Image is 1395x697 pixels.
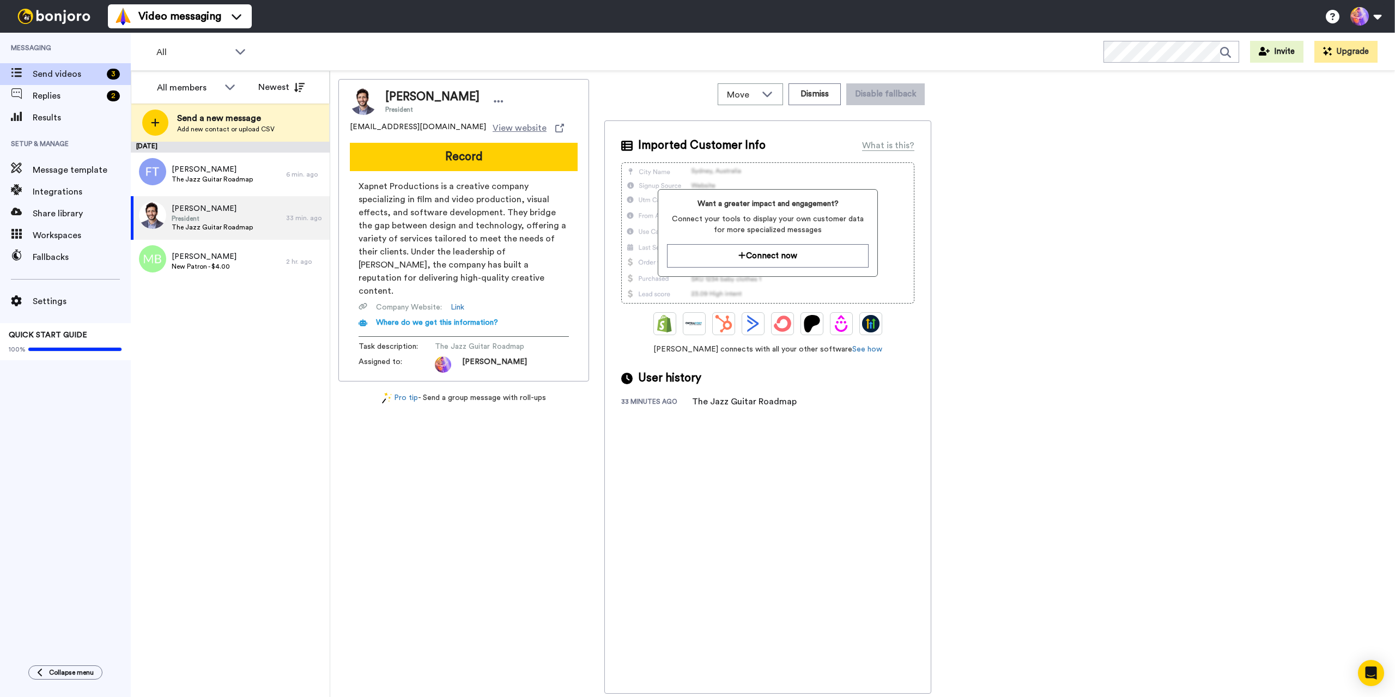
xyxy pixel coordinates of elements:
div: - Send a group message with roll-ups [338,392,589,404]
a: Pro tip [382,392,418,404]
span: 100% [9,345,26,354]
span: [PERSON_NAME] connects with all your other software [621,344,914,355]
img: Shopify [656,315,674,332]
span: The Jazz Guitar Roadmap [172,223,253,232]
span: Share library [33,207,131,220]
span: Send a new message [177,112,275,125]
div: 6 min. ago [286,170,324,179]
div: 2 [107,90,120,101]
img: mb.png [139,245,166,272]
div: 3 [107,69,120,80]
span: Connect your tools to display your own customer data for more specialized messages [667,214,868,235]
span: QUICK START GUIDE [9,331,87,339]
span: [EMAIL_ADDRESS][DOMAIN_NAME] [350,122,486,135]
span: Imported Customer Info [638,137,766,154]
span: Integrations [33,185,131,198]
span: Fallbacks [33,251,131,264]
span: Company Website : [376,302,442,313]
span: Collapse menu [49,668,94,677]
span: Task description : [359,341,435,352]
div: The Jazz Guitar Roadmap [692,395,797,408]
img: 5fed15bb-4c4a-4b88-973b-472f79bc0c98.jpg [139,202,166,229]
span: [PERSON_NAME] [172,164,253,175]
img: ft.png [139,158,166,185]
a: View website [493,122,564,135]
img: photo.jpg [435,356,451,373]
a: Link [451,302,464,313]
span: Video messaging [138,9,221,24]
div: All members [157,81,219,94]
div: What is this? [862,139,914,152]
img: Image of Garo Hussenjian [350,88,377,115]
span: Add new contact or upload CSV [177,125,275,134]
span: Xapnet Productions is a creative company specializing in film and video production, visual effect... [359,180,569,298]
button: Connect now [667,244,868,268]
span: Replies [33,89,102,102]
button: Invite [1250,41,1303,63]
span: Want a greater impact and engagement? [667,198,868,209]
span: Assigned to: [359,356,435,373]
div: Open Intercom Messenger [1358,660,1384,686]
button: Newest [250,76,313,98]
span: Send videos [33,68,102,81]
span: Move [727,88,756,101]
div: 33 minutes ago [621,397,692,408]
img: Hubspot [715,315,732,332]
span: President [172,214,253,223]
button: Dismiss [789,83,841,105]
div: 33 min. ago [286,214,324,222]
span: View website [493,122,547,135]
span: All [156,46,229,59]
span: Where do we get this information? [376,319,498,326]
img: ActiveCampaign [744,315,762,332]
span: New Patron - $4.00 [172,262,236,271]
div: 2 hr. ago [286,257,324,266]
span: Message template [33,163,131,177]
img: ConvertKit [774,315,791,332]
img: GoHighLevel [862,315,880,332]
span: Workspaces [33,229,131,242]
span: The Jazz Guitar Roadmap [435,341,538,352]
span: The Jazz Guitar Roadmap [172,175,253,184]
span: [PERSON_NAME] [172,251,236,262]
span: President [385,105,480,114]
span: Settings [33,295,131,308]
img: vm-color.svg [114,8,132,25]
img: Ontraport [686,315,703,332]
img: bj-logo-header-white.svg [13,9,95,24]
div: [DATE] [131,142,330,153]
button: Collapse menu [28,665,102,680]
span: [PERSON_NAME] [172,203,253,214]
button: Record [350,143,578,171]
a: See how [852,346,882,353]
img: Patreon [803,315,821,332]
button: Upgrade [1314,41,1378,63]
img: magic-wand.svg [382,392,392,404]
span: [PERSON_NAME] [385,89,480,105]
span: User history [638,370,701,386]
img: Drip [833,315,850,332]
span: Results [33,111,131,124]
button: Disable fallback [846,83,925,105]
span: [PERSON_NAME] [462,356,527,373]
